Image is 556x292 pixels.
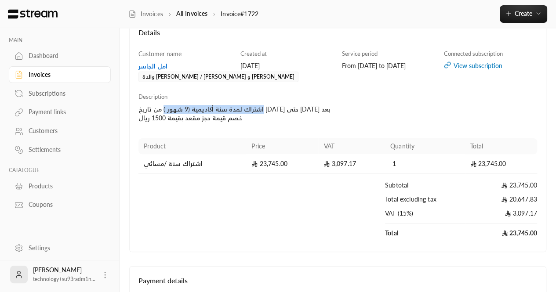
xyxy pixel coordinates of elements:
div: Subscriptions [29,89,100,98]
td: 23,745.00 [465,224,537,243]
a: Subscriptions [9,85,111,102]
p: Invoice#1722 [221,10,258,18]
div: اشتراك لمدة سنة أكاديمية (9 شهور ) من تاريخ [DATE] حتى [DATE] بعد خصم قيمة حجز مقعد بقيمة 1500 ريال [138,105,334,123]
a: Products [9,177,111,195]
th: Quantity [385,138,465,154]
a: Settings [9,239,111,256]
a: Invoices [9,66,111,83]
a: Coupons [9,196,111,213]
div: Dashboard [29,51,100,60]
img: Logo [7,9,58,19]
a: Settlements [9,141,111,159]
td: 23,745.00 [246,154,318,174]
span: Customer name [138,50,182,58]
th: Total [465,138,537,154]
div: Payment links [29,108,100,116]
p: CATALOGUE [9,167,111,174]
a: Dashboard [9,47,111,65]
a: امل الجاسروالدة [PERSON_NAME] / [PERSON_NAME] و [PERSON_NAME] [138,62,298,80]
td: 23,745.00 [465,174,537,195]
th: Price [246,138,318,154]
div: امل الجاسر [138,62,232,71]
div: [DATE] [240,61,334,70]
th: VAT [318,138,385,154]
td: 20,647.83 [465,195,537,209]
td: Total excluding tax [385,195,465,209]
a: Payment links [9,104,111,121]
span: Create [515,10,532,17]
td: اشتراك سنة /مسائي [138,154,246,174]
div: Settings [29,244,100,252]
div: Settlements [29,145,100,154]
div: Invoices [29,70,100,79]
td: Subtotal [385,174,465,195]
p: MAIN [9,37,111,44]
th: Product [138,138,246,154]
nav: breadcrumb [128,9,258,18]
div: Products [29,182,100,191]
div: [PERSON_NAME] [33,266,95,283]
span: Connected subscription [444,50,503,57]
td: VAT (15%) [385,209,465,224]
a: Customers [9,123,111,140]
a: All Invoices [176,10,207,17]
span: Service period [342,50,378,57]
td: 3,097.17 [465,209,537,224]
a: View subscription [444,61,537,70]
div: Coupons [29,200,100,209]
a: Invoices [128,10,163,18]
button: Create [500,5,547,23]
div: Customers [29,126,100,135]
h4: Details [138,27,537,47]
span: Description [138,93,167,100]
table: Products [138,138,537,243]
span: 1 [390,159,399,168]
div: From [DATE] to [DATE] [342,61,435,70]
td: Total [385,224,465,243]
td: 3,097.17 [318,154,385,174]
span: Created at [240,50,267,57]
td: 23,745.00 [465,154,537,174]
h4: Payment details [138,275,537,286]
span: technology+su93radm1n... [33,276,95,282]
div: والدة [PERSON_NAME] / [PERSON_NAME] و [PERSON_NAME] [138,72,298,82]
